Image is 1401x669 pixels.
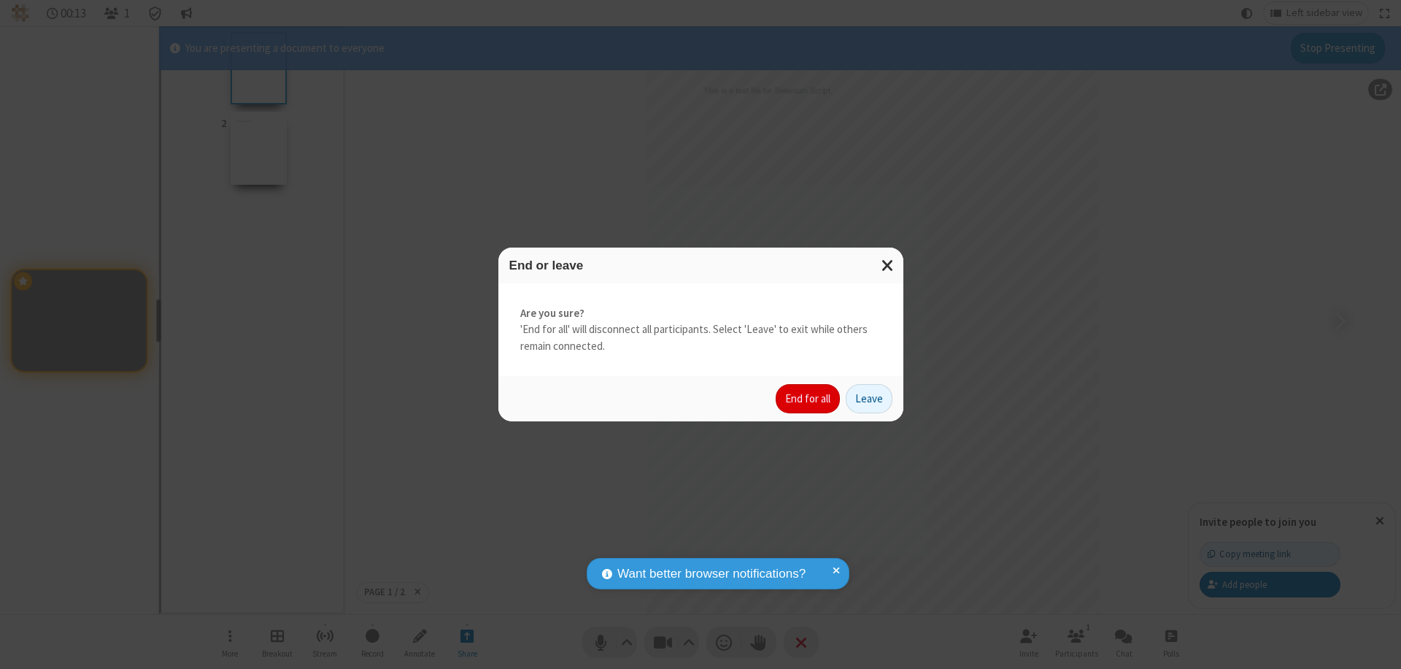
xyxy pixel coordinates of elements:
[846,384,892,413] button: Leave
[498,283,903,377] div: 'End for all' will disconnect all participants. Select 'Leave' to exit while others remain connec...
[873,248,903,283] button: Close modal
[617,565,806,584] span: Want better browser notifications?
[520,305,881,322] strong: Are you sure?
[776,384,840,413] button: End for all
[509,259,892,272] h3: End or leave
